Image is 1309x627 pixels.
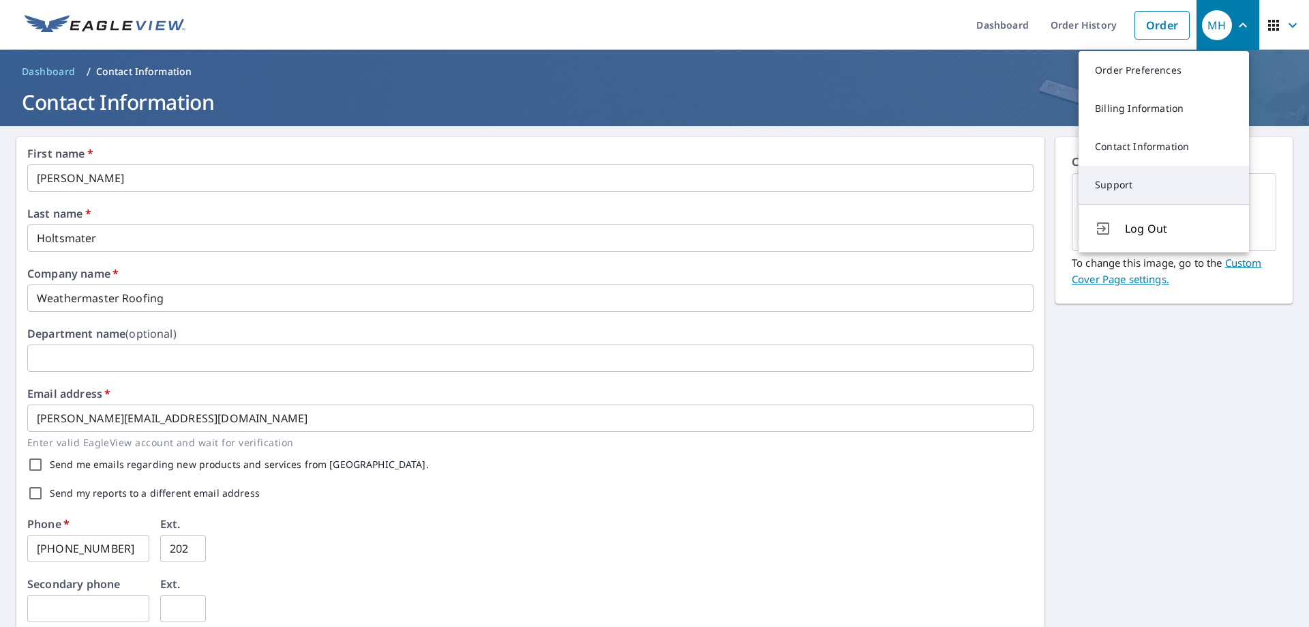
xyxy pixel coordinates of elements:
p: Contact Information [96,65,192,78]
p: Company Logo [1072,154,1276,173]
a: Contact Information [1079,128,1249,166]
label: Department name [27,328,177,339]
label: Ext. [160,519,181,529]
a: Order Preferences [1079,51,1249,89]
label: Secondary phone [27,579,120,589]
button: Log Out [1079,204,1249,252]
a: Order [1134,11,1190,40]
h1: Contact Information [16,88,1293,116]
b: (optional) [125,326,177,341]
span: Log Out [1125,220,1233,237]
label: Send my reports to a different email address [50,489,260,498]
label: Send me emails regarding new products and services from [GEOGRAPHIC_DATA]. [50,460,429,469]
label: First name [27,148,93,159]
p: To change this image, go to the [1072,251,1276,287]
label: Company name [27,268,119,279]
label: Phone [27,519,70,529]
div: MH [1202,10,1232,40]
img: EV Logo [25,15,185,35]
a: Support [1079,166,1249,204]
li: / [87,63,91,80]
a: Dashboard [16,61,81,83]
nav: breadcrumb [16,61,1293,83]
label: Last name [27,208,91,219]
p: Enter valid EagleView account and wait for verification [27,435,1024,450]
a: Billing Information [1079,89,1249,128]
span: Dashboard [22,65,76,78]
label: Email address [27,388,110,399]
label: Ext. [160,579,181,589]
